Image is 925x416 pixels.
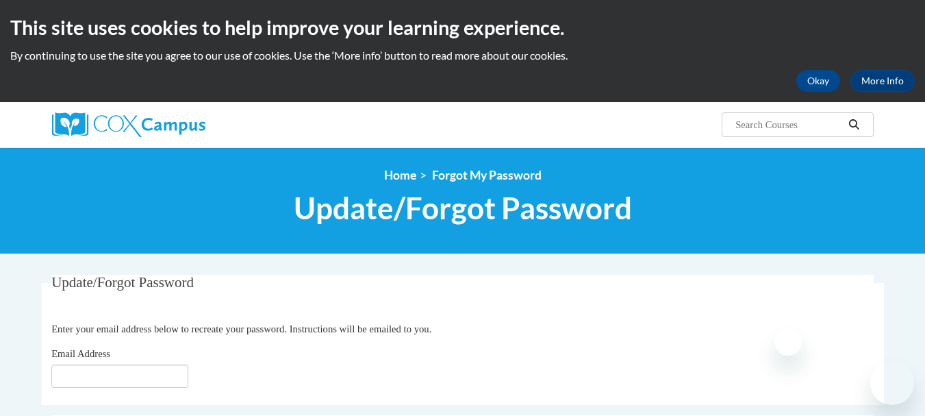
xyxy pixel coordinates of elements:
[796,70,840,92] button: Okay
[844,117,864,133] button: Search
[10,14,915,41] h2: This site uses cookies to help improve your learning experience.
[51,365,188,388] input: Email
[52,112,312,137] a: Cox Campus
[774,328,802,356] iframe: Close message
[734,117,844,133] input: Search Courses
[51,348,110,359] span: Email Address
[294,190,632,226] span: Update/Forgot Password
[10,48,915,63] p: By continuing to use the site you agree to our use of cookies. Use the ‘More info’ button to read...
[51,274,194,291] span: Update/Forgot Password
[870,361,914,405] iframe: Button to launch messaging window
[52,112,205,137] img: Cox Campus
[384,168,416,182] a: Home
[432,168,542,182] span: Forgot My Password
[850,70,915,92] a: More Info
[51,323,431,334] span: Enter your email address below to recreate your password. Instructions will be emailed to you.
